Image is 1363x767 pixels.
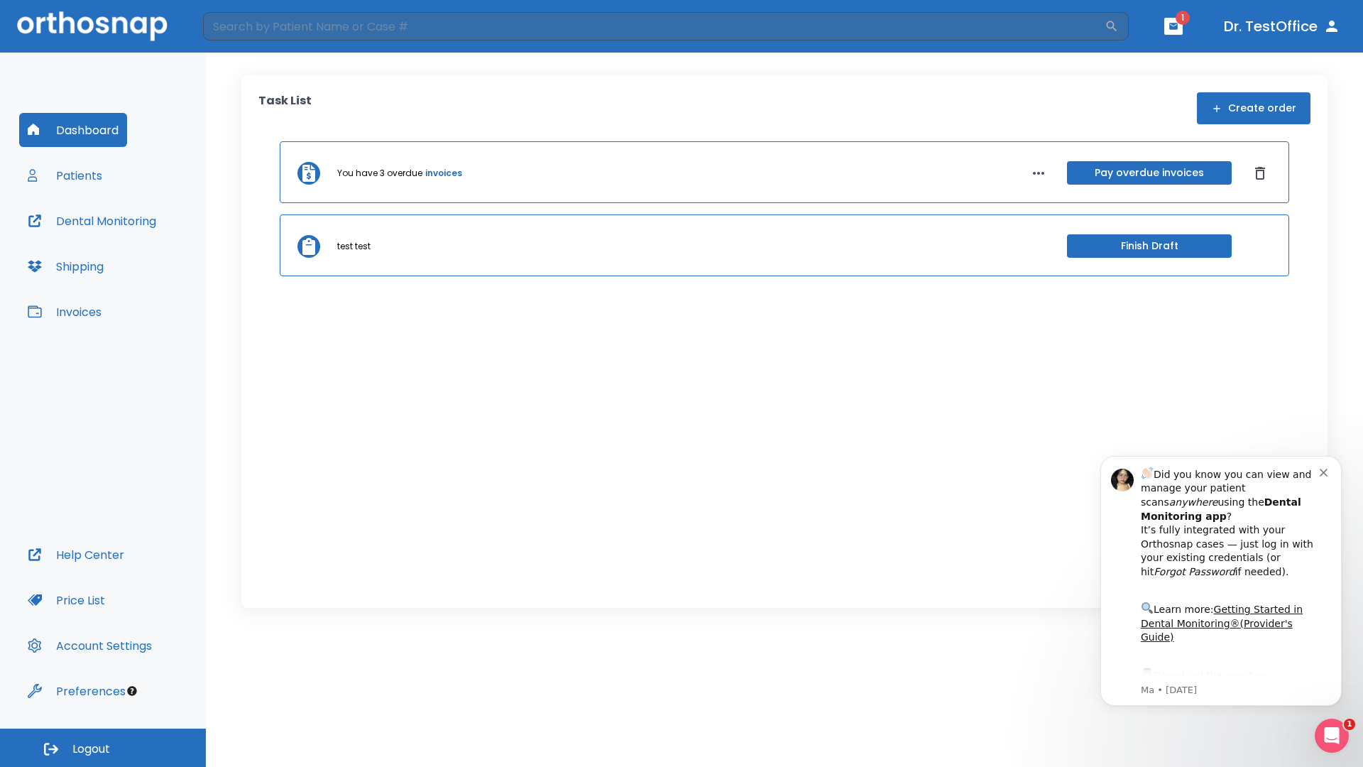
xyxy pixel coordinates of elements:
[337,167,422,180] p: You have 3 overdue
[241,22,252,33] button: Dismiss notification
[1218,13,1346,39] button: Dr. TestOffice
[1197,92,1310,124] button: Create order
[17,11,168,40] img: Orthosnap
[126,685,138,697] div: Tooltip anchor
[19,158,111,192] button: Patients
[62,241,241,254] p: Message from Ma, sent 8w ago
[1067,161,1232,185] button: Pay overdue invoices
[1176,11,1190,25] span: 1
[1249,162,1271,185] button: Dismiss
[1315,719,1349,753] iframe: Intercom live chat
[258,92,312,124] p: Task List
[19,113,127,147] button: Dashboard
[19,583,114,617] button: Price List
[1079,443,1363,714] iframe: Intercom notifications message
[19,204,165,238] button: Dental Monitoring
[72,741,110,757] span: Logout
[1067,234,1232,258] button: Finish Draft
[337,240,371,253] p: test test
[19,629,160,663] button: Account Settings
[62,227,188,252] a: App Store
[62,223,241,295] div: Download the app: | ​ Let us know if you need help getting started!
[19,249,112,283] button: Shipping
[203,12,1105,40] input: Search by Patient Name or Case #
[19,295,110,329] button: Invoices
[19,538,133,572] button: Help Center
[19,674,134,708] button: Preferences
[1344,719,1355,730] span: 1
[425,167,462,180] a: invoices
